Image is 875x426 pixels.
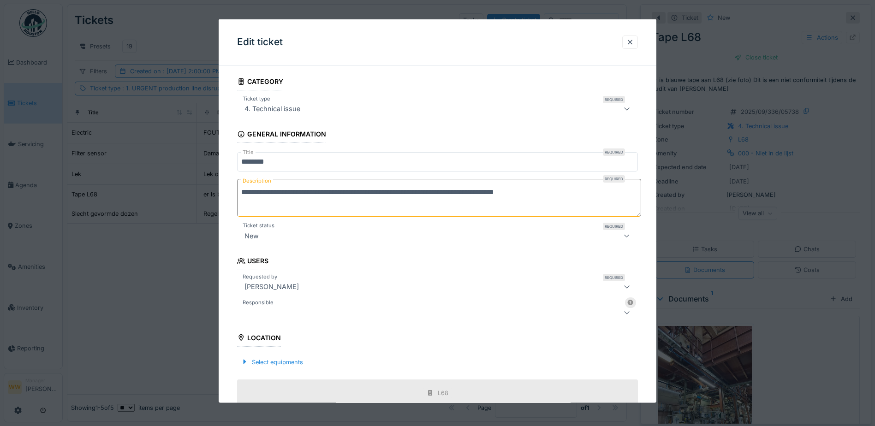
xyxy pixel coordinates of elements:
div: Users [237,254,268,270]
label: Ticket status [241,222,276,230]
label: Responsible [241,298,275,306]
div: Location [237,331,281,346]
div: 4. Technical issue [241,103,304,114]
div: [PERSON_NAME] [241,281,303,292]
h3: Edit ticket [237,36,283,48]
label: Ticket type [241,95,272,103]
div: Category [237,75,283,90]
div: New [241,230,262,241]
div: L68 [438,388,448,397]
div: Required [603,148,625,156]
div: Required [603,96,625,103]
div: Select equipments [237,355,307,368]
label: Title [241,148,256,156]
div: Required [603,273,625,281]
div: Required [603,175,625,183]
label: Requested by [241,272,279,280]
div: Required [603,223,625,230]
div: General information [237,127,326,143]
label: Description [241,175,273,187]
